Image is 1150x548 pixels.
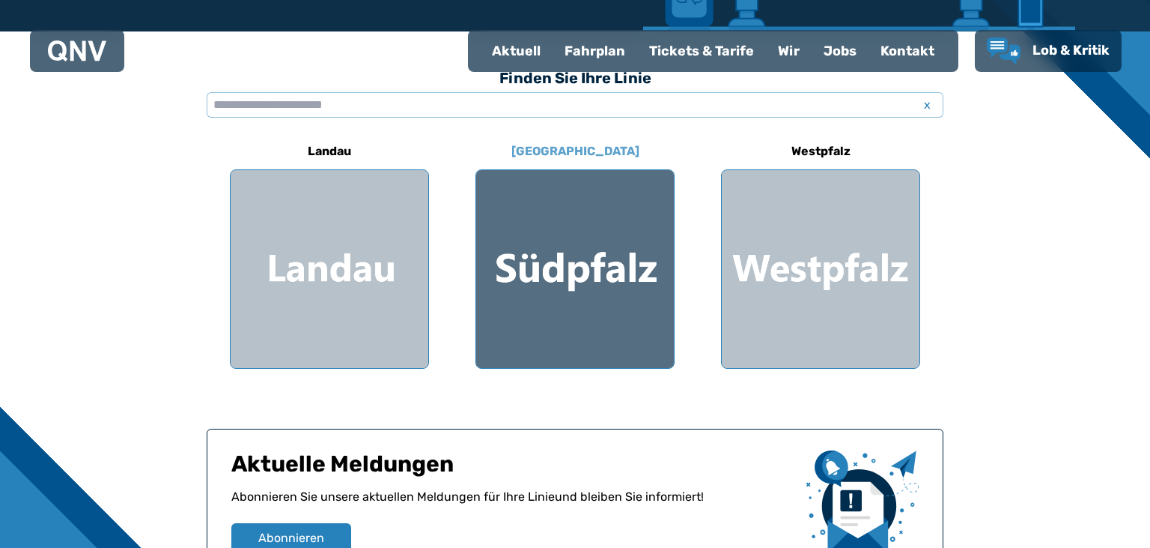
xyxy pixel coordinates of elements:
a: Jobs [812,31,868,70]
p: Abonnieren Sie unsere aktuellen Meldungen für Ihre Linie und bleiben Sie informiert! [231,488,794,523]
h1: Aktuelle Meldungen [231,451,794,488]
a: Kontakt [868,31,946,70]
h6: [GEOGRAPHIC_DATA] [505,139,645,163]
span: Abonnieren [258,529,324,547]
h3: Finden Sie Ihre Linie [207,61,943,94]
a: QNV Logo [48,36,106,66]
h6: Landau [302,139,357,163]
span: Lob & Kritik [1032,42,1110,58]
a: Aktuell [480,31,553,70]
a: Westpfalz Region Westpfalz [721,133,920,369]
span: x [916,96,937,114]
a: Landau Region Landau [230,133,429,369]
img: QNV Logo [48,40,106,61]
a: Tickets & Tarife [637,31,766,70]
a: Lob & Kritik [987,37,1110,64]
h6: Westpfalz [785,139,857,163]
a: Wir [766,31,812,70]
a: [GEOGRAPHIC_DATA] Region Südpfalz [475,133,675,369]
a: Fahrplan [553,31,637,70]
